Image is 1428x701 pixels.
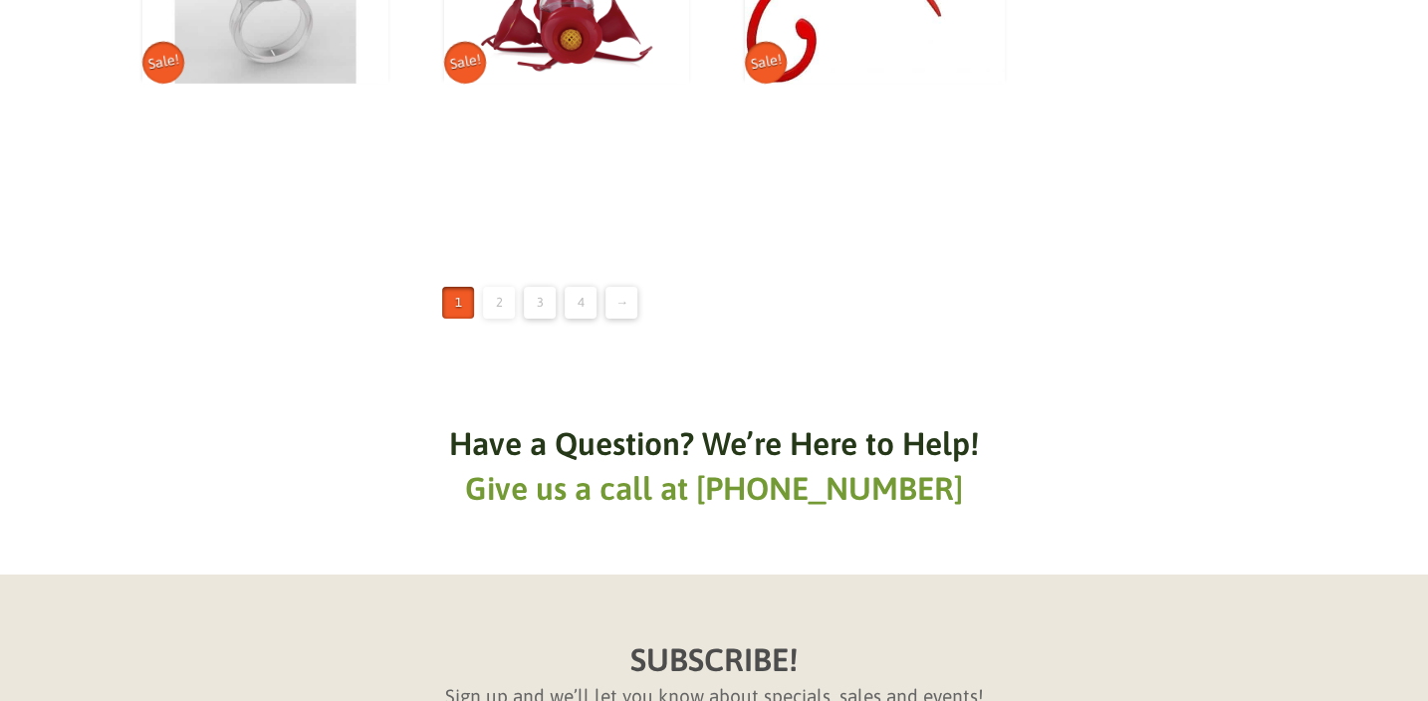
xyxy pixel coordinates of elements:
[742,38,791,87] span: Sale!
[442,287,474,319] span: Page 1
[483,287,515,319] a: Page 2
[630,638,798,683] h6: SUBSCRIBE!
[524,287,556,319] a: Page 3
[449,422,979,467] h6: Have a Question? We’re Here to Help!
[139,38,188,87] span: Sale!
[565,287,596,319] a: Page 4
[465,470,963,507] a: Give us a call at [PHONE_NUMBER]
[605,287,637,319] a: →
[441,38,490,87] span: Sale!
